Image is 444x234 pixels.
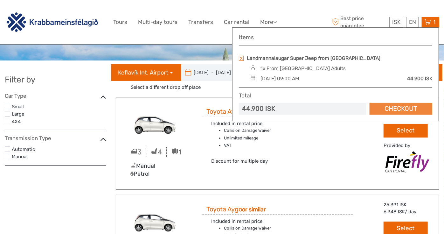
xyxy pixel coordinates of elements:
span: 1 [432,19,436,25]
strong: or similar [242,206,266,213]
a: More [260,18,277,27]
a: Transfers [189,18,213,27]
h4: Total [239,92,251,99]
p: We're away right now. Please check back later! [9,11,72,16]
span: 6.348 ISK [384,209,405,215]
img: 3142-b3e26b51-08fe-4449-b938-50ec2168a4a0_logo_big.png [5,11,100,33]
label: 4X4 [12,118,106,126]
span: ISK [392,19,400,25]
div: 44.900 ISK [242,104,275,113]
span: Keflavík Int. Airport [118,69,169,77]
label: Small [12,103,106,111]
li: VAT [224,142,296,149]
button: Open LiveChat chat widget [73,10,81,18]
label: Manual [12,153,106,161]
h3: Toyota Aygo [206,205,269,213]
span: Included in rental price: [211,218,264,224]
span: Best price guarantee [331,15,388,29]
h2: Filter by [5,75,106,85]
label: Large [12,110,106,118]
div: Provided by [384,142,434,149]
a: Landmannalaugar Super Jeep from [GEOGRAPHIC_DATA] [247,55,380,62]
div: 1x From [GEOGRAPHIC_DATA] Adults [260,65,346,72]
label: Automatic [12,145,106,154]
li: Unlimited mileage [224,135,296,142]
div: EN [406,17,419,27]
div: Manual Petrol [126,162,187,178]
a: Multi-day tours [138,18,178,27]
span: Discount for multiple day [211,158,268,164]
img: calendar-black.svg [249,75,257,80]
li: Collision Damage Waiver [224,127,296,134]
div: / day [384,209,428,215]
div: 1 [167,147,187,157]
img: person.svg [249,65,257,70]
div: 25.391 ISK [384,202,434,208]
h4: Transmission Type [5,135,106,141]
li: Collision Damage Waiver [224,225,296,232]
div: 4 [146,147,167,157]
span: Included in rental price: [211,121,264,126]
img: Firefly_Car_Rental.png [384,149,434,175]
a: Car rental [224,18,250,27]
div: 44.900 ISK [407,75,432,82]
h4: Car Type [5,93,106,99]
div: 3 [126,147,146,157]
h3: Toyota Aygo [206,108,269,116]
img: MBMN2.png [121,104,192,144]
button: Keflavík Int. Airport [111,64,181,81]
button: Select [384,124,428,138]
a: Checkout [370,103,432,115]
div: [DATE] 09:00 AM [260,75,299,82]
a: Select a different drop off place [128,84,203,91]
h4: Items [239,34,432,41]
input: Choose a pickup and return date [181,64,267,81]
a: Tours [114,18,128,27]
